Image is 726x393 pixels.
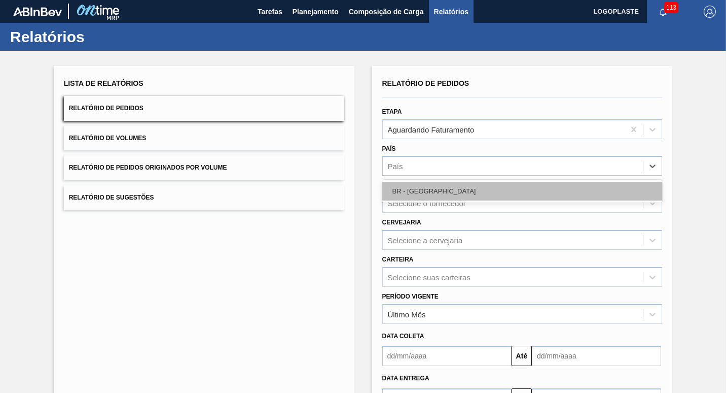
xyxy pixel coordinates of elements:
label: Período Vigente [382,293,439,300]
div: País [388,162,403,171]
span: Relatório de Pedidos [69,105,143,112]
div: BR - [GEOGRAPHIC_DATA] [382,182,663,201]
button: Relatório de Pedidos Originados por Volume [64,155,344,180]
button: Relatório de Pedidos [64,96,344,121]
label: Cervejaria [382,219,421,226]
img: TNhmsLtSVTkK8tSr43FrP2fwEKptu5GPRR3wAAAABJRU5ErkJggg== [13,7,62,16]
button: Até [512,346,532,366]
span: Planejamento [293,6,339,18]
span: 113 [664,2,678,13]
span: Lista de Relatórios [64,79,143,87]
input: dd/mm/aaaa [382,346,512,366]
span: Composição de Carga [349,6,424,18]
button: Relatório de Sugestões [64,185,344,210]
span: Relatório de Volumes [69,135,146,142]
button: Relatório de Volumes [64,126,344,151]
div: Selecione suas carteiras [388,273,470,281]
span: Tarefas [258,6,282,18]
div: Selecione o fornecedor [388,199,466,208]
h1: Relatórios [10,31,190,43]
span: Data coleta [382,333,424,340]
input: dd/mm/aaaa [532,346,661,366]
div: Último Mês [388,310,426,318]
span: Relatórios [434,6,468,18]
button: Notificações [647,5,679,19]
span: Relatório de Sugestões [69,194,154,201]
label: País [382,145,396,152]
label: Etapa [382,108,402,115]
span: Relatório de Pedidos [382,79,469,87]
span: Relatório de Pedidos Originados por Volume [69,164,227,171]
img: Logout [704,6,716,18]
div: Aguardando Faturamento [388,125,475,134]
div: Selecione a cervejaria [388,236,463,244]
span: Data entrega [382,375,429,382]
label: Carteira [382,256,414,263]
